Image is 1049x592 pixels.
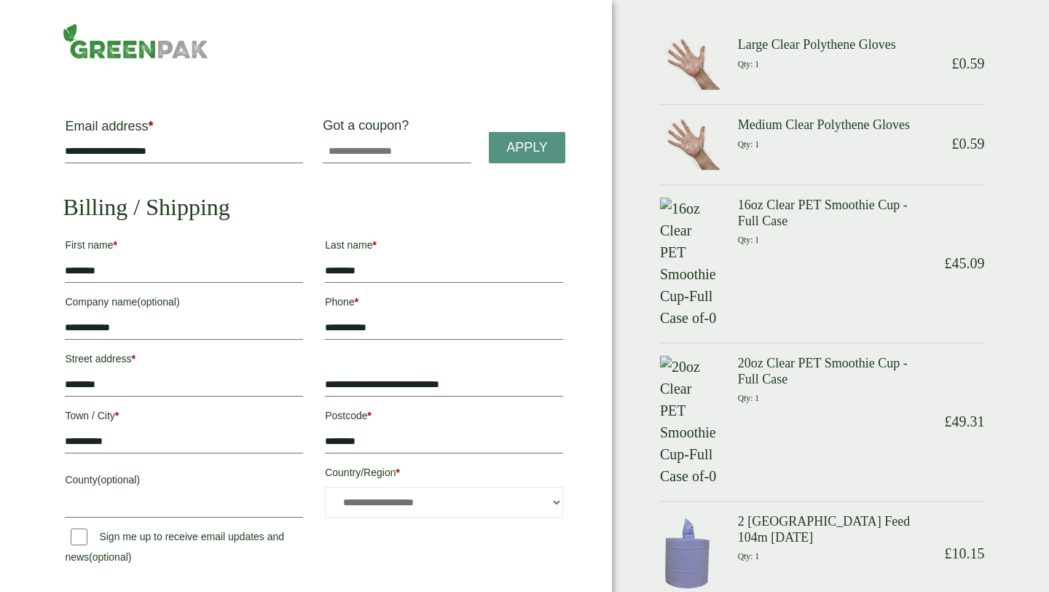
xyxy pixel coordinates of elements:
abbr: required [115,410,119,421]
abbr: required [355,296,358,308]
small: Qty: 1 [738,235,759,245]
img: 20oz Clear PET Smoothie Cup-Full Case of-0 [660,356,720,487]
bdi: 10.15 [945,545,985,561]
h3: 2 [GEOGRAPHIC_DATA] Feed 104m [DATE] [738,514,927,545]
abbr: required [114,239,117,251]
h3: 20oz Clear PET Smoothie Cup - Full Case [738,356,927,387]
a: Apply [489,132,565,163]
abbr: required [148,119,153,133]
small: Qty: 1 [738,394,759,403]
h3: Medium Clear Polythene Gloves [738,117,927,133]
label: Got a coupon? [323,118,415,140]
span: £ [945,255,952,271]
span: £ [945,545,952,561]
img: GreenPak Supplies [63,23,208,59]
span: Apply [506,140,548,156]
label: Town / City [65,405,303,430]
abbr: required [396,467,399,478]
abbr: required [131,353,135,365]
span: (optional) [137,296,179,308]
span: (optional) [89,551,131,563]
input: Sign me up to receive email updates and news(optional) [71,529,87,545]
h2: Billing / Shipping [63,193,565,221]
small: Qty: 1 [738,60,759,69]
label: First name [65,235,303,260]
small: Qty: 1 [738,552,759,561]
bdi: 0.59 [952,55,985,71]
span: (optional) [98,474,140,486]
img: 16oz Clear PET Smoothie Cup-Full Case of-0 [660,198,720,329]
label: Sign me up to receive email updates and news [65,531,284,567]
h3: 16oz Clear PET Smoothie Cup - Full Case [738,198,927,229]
label: Email address [65,120,303,140]
abbr: required [368,410,372,421]
label: Company name [65,292,303,316]
label: Postcode [325,405,563,430]
bdi: 0.59 [952,136,985,152]
span: £ [952,55,959,71]
span: £ [945,413,952,429]
h3: Large Clear Polythene Gloves [738,37,927,53]
label: Street address [65,348,303,373]
span: £ [952,136,959,152]
small: Qty: 1 [738,140,759,149]
bdi: 45.09 [945,255,985,271]
label: County [65,470,303,494]
abbr: required [373,239,377,251]
label: Last name [325,235,563,260]
label: Country/Region [325,462,563,487]
label: Phone [325,292,563,316]
bdi: 49.31 [945,413,985,429]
